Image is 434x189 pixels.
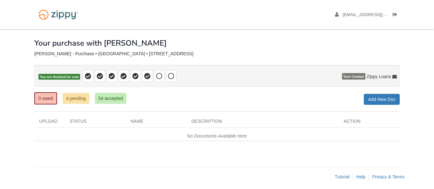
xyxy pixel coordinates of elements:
a: Tutorial [335,174,349,179]
a: Help [356,174,365,179]
img: Logo [34,6,82,23]
a: 54 accepted [95,93,126,104]
span: Zippy Loans [367,73,391,80]
span: bolique1973@msn.com [343,12,416,17]
a: Privacy & Terms [372,174,405,179]
div: Action [339,118,400,128]
span: Your Contact [342,73,365,80]
a: 4 pending [63,93,89,104]
a: 0 owed [34,92,57,104]
div: Name [126,118,187,128]
div: Description [187,118,339,128]
div: Upload [34,118,65,128]
div: Status [65,118,126,128]
span: You are finished for now [38,74,80,80]
em: No Documents Available Here [187,133,247,139]
a: Add New Doc [364,94,400,105]
div: [PERSON_NAME] - Purchase • [GEOGRAPHIC_DATA] • [STREET_ADDRESS] [34,51,400,57]
h1: Your purchase with [PERSON_NAME] [34,39,167,47]
a: Log out [393,12,400,19]
a: edit profile [335,12,416,19]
